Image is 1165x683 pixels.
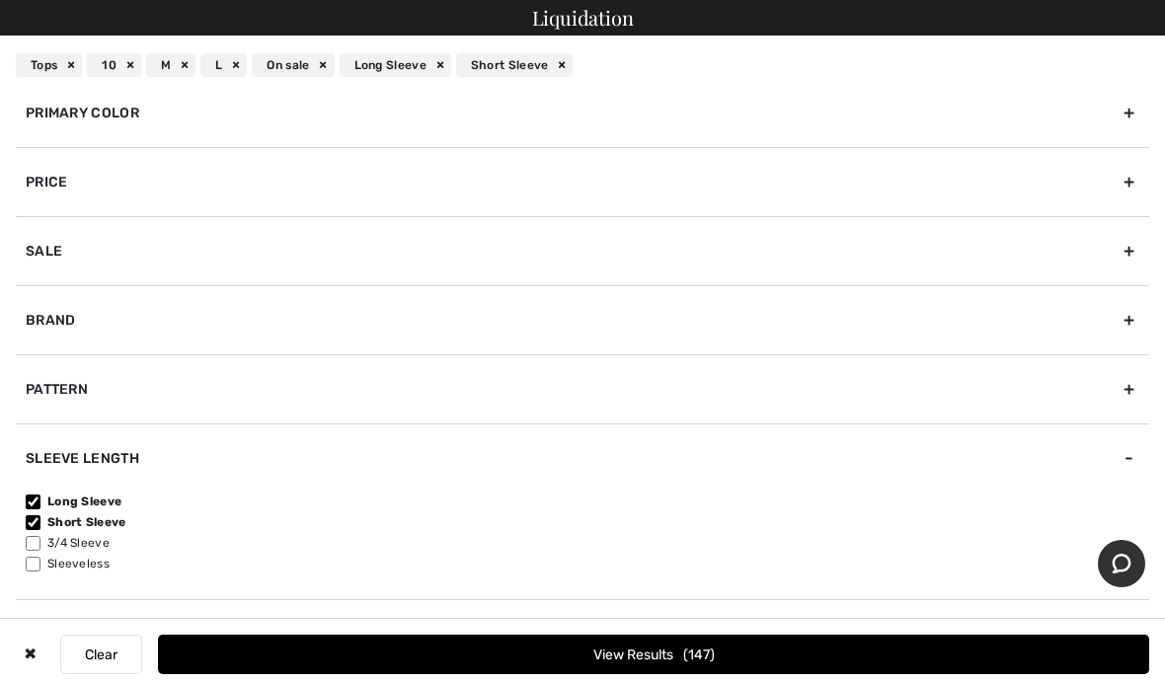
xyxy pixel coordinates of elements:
div: Price [16,147,1149,216]
div: L [200,53,247,77]
div: 10 [87,53,141,77]
div: M [146,53,195,77]
div: Primary Color [16,78,1149,147]
label: 3/4 Sleeve [26,534,1149,552]
div: Tops [16,53,82,77]
button: Clear [60,635,142,674]
label: Short Sleeve [26,513,1149,531]
label: Sleeveless [26,555,1149,572]
div: ✖ [16,635,44,674]
iframe: Opens a widget where you can chat to one of our agents [1098,540,1145,589]
input: Long Sleeve [26,494,40,509]
div: Pattern [16,354,1149,423]
label: Long Sleeve [26,493,1149,510]
input: Sleeveless [26,557,40,571]
div: Long Sleeve [340,53,451,77]
div: Dress Length [16,599,1149,668]
div: Sale [16,216,1149,285]
span: 147 [683,646,715,663]
div: Brand [16,285,1149,354]
div: On sale [252,53,334,77]
input: 3/4 Sleeve [26,536,40,551]
div: Sleeve length [16,423,1149,493]
input: Short Sleeve [26,515,40,530]
button: View Results147 [158,635,1149,674]
div: Short Sleeve [456,53,574,77]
